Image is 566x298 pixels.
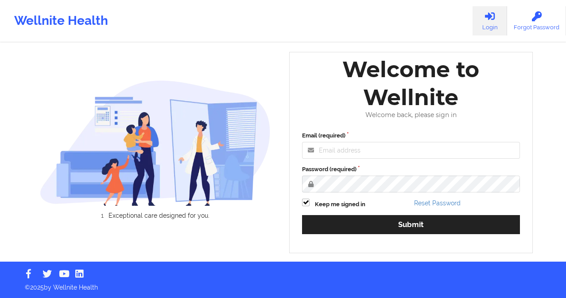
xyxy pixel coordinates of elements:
[47,212,271,219] li: Exceptional care designed for you.
[473,6,507,35] a: Login
[19,277,547,292] p: © 2025 by Wellnite Health
[414,200,461,207] a: Reset Password
[302,215,520,234] button: Submit
[302,131,520,140] label: Email (required)
[507,6,566,35] a: Forgot Password
[296,55,526,111] div: Welcome to Wellnite
[296,111,526,119] div: Welcome back, please sign in
[315,200,365,209] label: Keep me signed in
[302,142,520,159] input: Email address
[302,165,520,174] label: Password (required)
[40,80,271,206] img: wellnite-auth-hero_200.c722682e.png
